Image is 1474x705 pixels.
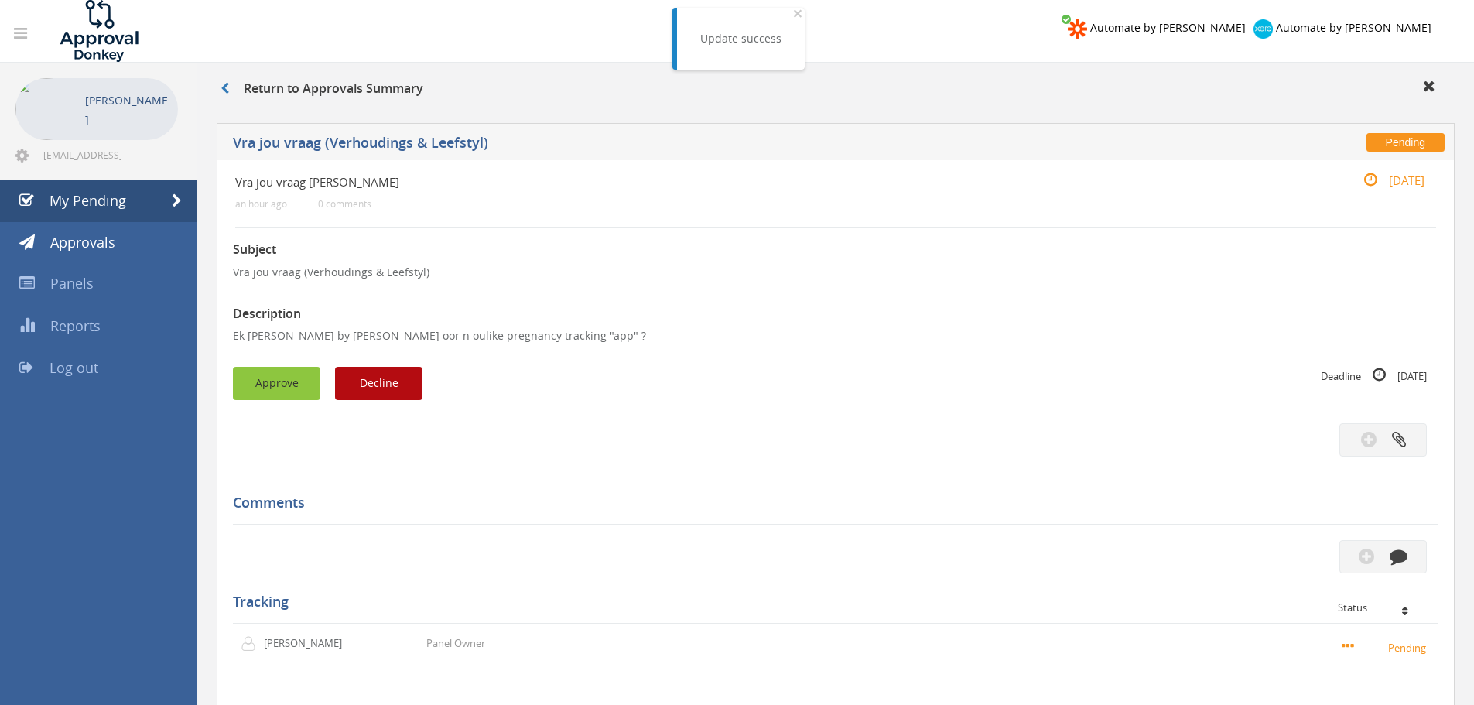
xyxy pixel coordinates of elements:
button: Decline [335,367,422,400]
small: Pending [1342,638,1431,655]
p: Panel Owner [426,636,485,651]
p: [PERSON_NAME] [85,91,170,129]
h3: Subject [233,243,1438,257]
span: Reports [50,317,101,335]
img: xero-logo.png [1253,19,1273,39]
span: Automate by [PERSON_NAME] [1090,20,1246,35]
small: [DATE] [1347,172,1424,189]
small: an hour ago [235,198,287,210]
button: Approve [233,367,320,400]
h3: Description [233,307,1438,321]
span: Pending [1366,133,1445,152]
h5: Tracking [233,594,1427,610]
span: Log out [50,358,98,377]
span: Panels [50,274,94,293]
span: Approvals [50,233,115,252]
div: Status [1338,602,1427,613]
img: zapier-logomark.png [1068,19,1087,39]
h4: Vra jou vraag [PERSON_NAME] [235,176,1236,189]
span: Automate by [PERSON_NAME] [1276,20,1431,35]
p: Vra jou vraag (Verhoudings & Leefstyl) [233,265,1438,280]
span: × [793,2,802,24]
p: [PERSON_NAME] [264,636,353,651]
h5: Comments [233,495,1427,511]
small: 0 comments... [318,198,378,210]
small: Deadline [DATE] [1321,367,1427,384]
div: Update success [700,31,781,46]
span: My Pending [50,191,126,210]
p: Ek [PERSON_NAME] by [PERSON_NAME] oor n oulike pregnancy tracking "app" ? [233,328,1438,344]
h3: Return to Approvals Summary [221,82,423,96]
img: user-icon.png [241,636,264,652]
span: [EMAIL_ADDRESS][DOMAIN_NAME] [43,149,175,161]
h5: Vra jou vraag (Verhoudings & Leefstyl) [233,135,1079,155]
